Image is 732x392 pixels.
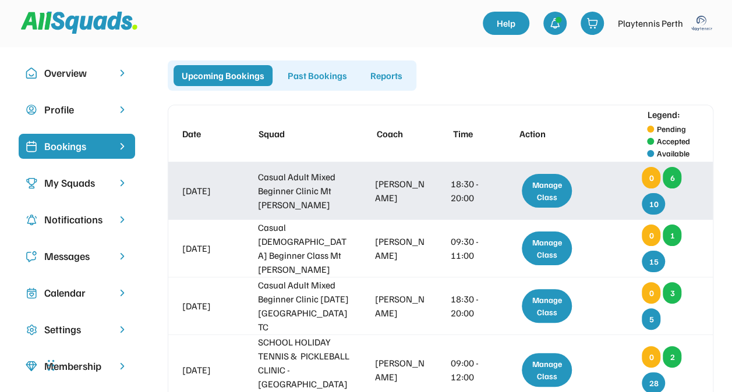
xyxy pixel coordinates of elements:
div: [DATE] [182,184,234,198]
div: 09:00 - 12:00 [451,356,492,384]
div: Messages [44,248,109,264]
img: Icon%20copy%204.svg [26,214,37,226]
img: Icon%20%2819%29.svg [26,141,37,152]
div: Settings [44,322,109,337]
div: Coach [377,127,429,141]
div: Available [656,147,689,159]
div: 0 [642,346,660,368]
div: [PERSON_NAME] [375,234,427,262]
img: chevron-right.svg [116,251,128,262]
div: Accepted [656,135,689,147]
div: [DATE] [182,241,234,255]
div: Action [519,127,581,141]
div: Upcoming Bookings [174,65,273,86]
div: Playtennis Perth [618,16,683,30]
div: 15 [642,251,665,272]
div: [DATE] [182,363,234,377]
div: Casual [DEMOGRAPHIC_DATA] Beginner Class Mt [PERSON_NAME] [258,220,351,276]
img: bell-03%20%281%29.svg [549,17,561,29]
div: 5 [642,308,660,330]
div: [PERSON_NAME] [375,177,427,205]
div: Past Bookings [280,65,355,86]
div: Squad [259,127,352,141]
img: Squad%20Logo.svg [21,12,137,34]
div: [DATE] [182,299,234,313]
div: 0 [642,282,660,304]
img: Icon%20copy%2016.svg [26,324,37,336]
div: Overview [44,65,109,81]
div: Membership [44,358,109,374]
div: 18:30 - 20:00 [451,177,492,205]
div: 6 [663,167,681,188]
div: Notifications [44,212,109,227]
div: Legend: [647,108,680,122]
div: Time [453,127,494,141]
div: Pending [656,123,685,135]
div: 0 [642,167,660,188]
div: Bookings [44,138,109,154]
div: Manage Class [522,289,572,323]
img: chevron-right.svg [116,361,128,372]
img: chevron-right.svg [116,287,128,298]
div: Manage Class [522,353,572,387]
div: Profile [44,102,109,117]
img: shopping-cart-01%20%281%29.svg [586,17,598,29]
div: 09:30 - 11:00 [451,234,492,262]
div: [PERSON_NAME] [375,356,427,384]
div: 2 [663,346,681,368]
img: chevron-right%20copy%203.svg [116,141,128,152]
div: 0 [642,224,660,246]
div: Reports [362,65,411,86]
a: Help [483,12,529,35]
img: Icon%20copy%2010.svg [26,67,37,79]
div: Casual Adult Mixed Beginner Clinic Mt [PERSON_NAME] [258,170,351,212]
img: Icon%20copy%205.svg [26,251,37,262]
div: Casual Adult Mixed Beginner Clinic [DATE] [GEOGRAPHIC_DATA] TC [258,278,351,334]
img: chevron-right.svg [116,67,128,79]
img: Icon%20copy%203.svg [26,177,37,189]
img: Icon%20copy%207.svg [26,287,37,299]
div: 3 [663,282,681,304]
img: user-circle.svg [26,104,37,116]
div: [PERSON_NAME] [375,292,427,320]
div: Manage Class [522,174,572,208]
div: Calendar [44,285,109,301]
div: Date [182,127,234,141]
div: My Squads [44,175,109,191]
img: playtennis%20blue%20logo%201.png [690,12,713,35]
img: chevron-right.svg [116,214,128,225]
img: chevron-right.svg [116,324,128,335]
div: 1 [663,224,681,246]
div: 18:30 - 20:00 [451,292,492,320]
img: chevron-right.svg [116,104,128,115]
div: 10 [642,193,665,215]
img: chevron-right.svg [116,177,128,188]
div: Manage Class [522,231,572,265]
